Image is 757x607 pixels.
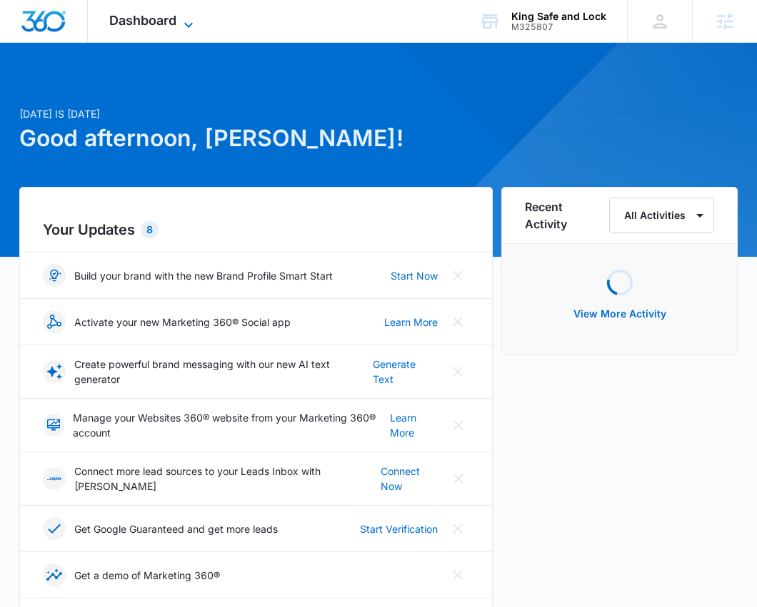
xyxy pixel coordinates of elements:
a: Learn More [390,410,438,440]
p: Build your brand with the new Brand Profile Smart Start [74,268,333,283]
a: Start Verification [360,521,438,536]
p: Get a demo of Marketing 360® [74,568,220,583]
h1: Good afternoon, [PERSON_NAME]! [19,121,493,155]
a: Connect Now [381,464,439,494]
div: 8 [141,221,159,238]
p: Connect more lead sources to your Leads Inbox with [PERSON_NAME] [74,464,381,494]
div: account name [511,11,606,22]
p: Activate your new Marketing 360® Social app [74,315,291,330]
a: Generate Text [373,357,438,387]
a: Learn More [384,315,438,330]
button: Close [446,310,469,333]
button: Close [446,360,469,383]
p: Manage your Websites 360® website from your Marketing 360® account [73,410,390,440]
p: [DATE] is [DATE] [19,106,493,121]
button: Close [448,467,469,490]
button: Close [448,414,469,437]
button: View More Activity [559,297,681,331]
span: Dashboard [109,13,176,28]
button: Close [446,264,469,287]
a: Start Now [391,268,438,283]
button: All Activities [609,198,715,233]
h6: Recent Activity [525,198,603,233]
div: account id [511,22,606,32]
p: Create powerful brand messaging with our new AI text generator [74,357,374,387]
h2: Your Updates [43,219,469,240]
p: Get Google Guaranteed and get more leads [74,521,278,536]
button: Close [446,517,469,540]
button: Close [446,563,469,586]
